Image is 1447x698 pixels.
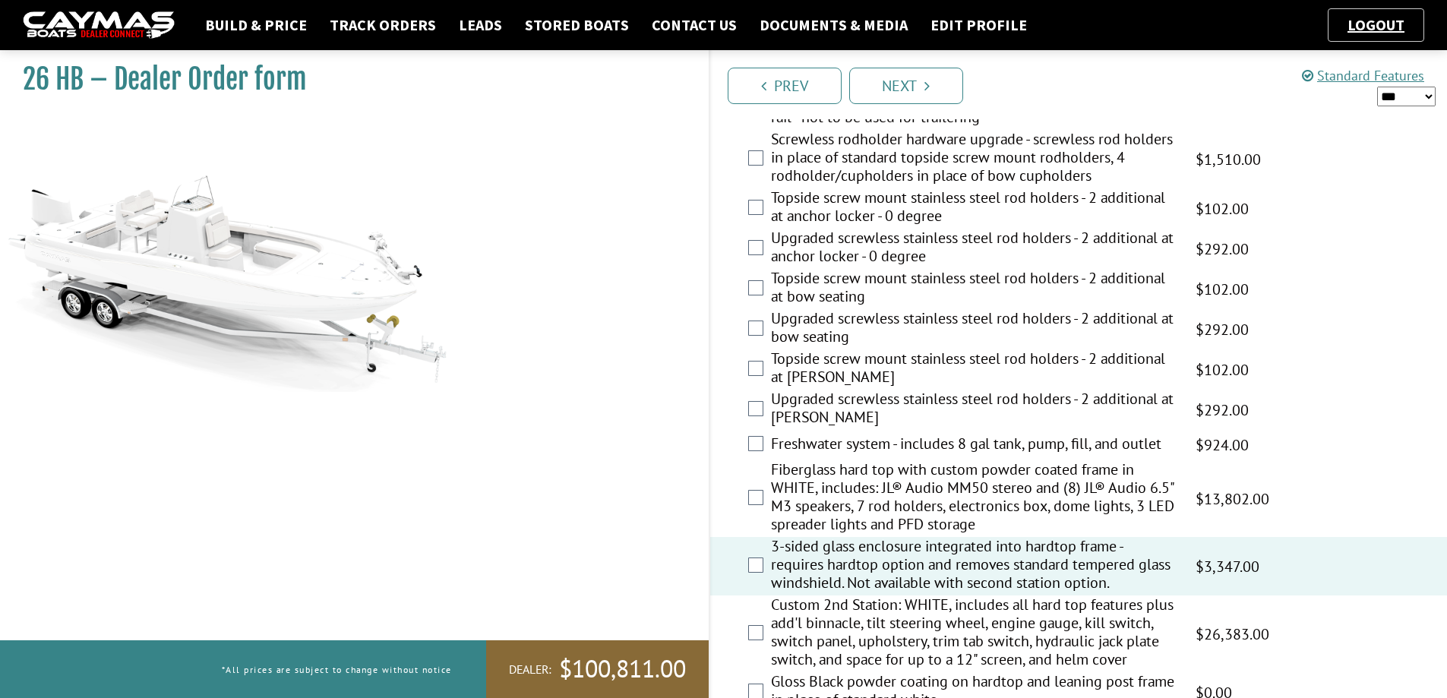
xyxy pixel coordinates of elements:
[222,657,452,682] p: *All prices are subject to change without notice
[771,434,1177,456] label: Freshwater system - includes 8 gal tank, pump, fill, and outlet
[1196,555,1259,578] span: $3,347.00
[509,662,551,677] span: Dealer:
[771,349,1177,390] label: Topside screw mount stainless steel rod holders - 2 additional at [PERSON_NAME]
[1196,197,1249,220] span: $102.00
[1196,148,1261,171] span: $1,510.00
[1340,15,1412,34] a: Logout
[849,68,963,104] a: Next
[1196,358,1249,381] span: $102.00
[771,309,1177,349] label: Upgraded screwless stainless steel rod holders - 2 additional at bow seating
[486,640,709,698] a: Dealer:$100,811.00
[923,15,1035,35] a: Edit Profile
[1196,623,1269,646] span: $26,383.00
[728,68,842,104] a: Prev
[197,15,314,35] a: Build & Price
[23,62,671,96] h1: 26 HB – Dealer Order form
[517,15,637,35] a: Stored Boats
[1196,318,1249,341] span: $292.00
[559,653,686,685] span: $100,811.00
[322,15,444,35] a: Track Orders
[1196,434,1249,456] span: $924.00
[752,15,915,35] a: Documents & Media
[451,15,510,35] a: Leads
[1196,399,1249,422] span: $292.00
[771,537,1177,595] label: 3-sided glass enclosure integrated into hardtop frame - requires hardtop option and removes stand...
[1196,488,1269,510] span: $13,802.00
[771,269,1177,309] label: Topside screw mount stainless steel rod holders - 2 additional at bow seating
[771,188,1177,229] label: Topside screw mount stainless steel rod holders - 2 additional at anchor locker - 0 degree
[771,460,1177,537] label: Fiberglass hard top with custom powder coated frame in WHITE, includes: JL® Audio MM50 stereo and...
[1196,238,1249,261] span: $292.00
[771,390,1177,430] label: Upgraded screwless stainless steel rod holders - 2 additional at [PERSON_NAME]
[644,15,744,35] a: Contact Us
[1302,67,1424,84] a: Standard Features
[771,229,1177,269] label: Upgraded screwless stainless steel rod holders - 2 additional at anchor locker - 0 degree
[23,11,175,39] img: caymas-dealer-connect-2ed40d3bc7270c1d8d7ffb4b79bf05adc795679939227970def78ec6f6c03838.gif
[771,595,1177,672] label: Custom 2nd Station: WHITE, includes all hard top features plus add'l binnacle, tilt steering whee...
[1196,278,1249,301] span: $102.00
[771,130,1177,188] label: Screwless rodholder hardware upgrade - screwless rod holders in place of standard topside screw m...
